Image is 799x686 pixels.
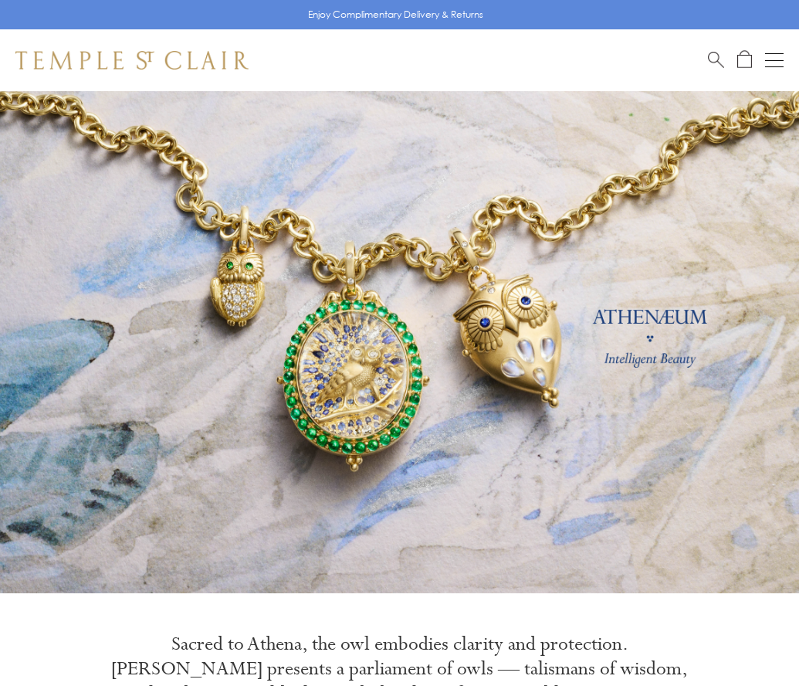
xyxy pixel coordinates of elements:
a: Search [708,50,724,70]
a: Open Shopping Bag [737,50,752,70]
p: Enjoy Complimentary Delivery & Returns [308,7,483,22]
button: Open navigation [765,51,784,70]
img: Temple St. Clair [15,51,249,70]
